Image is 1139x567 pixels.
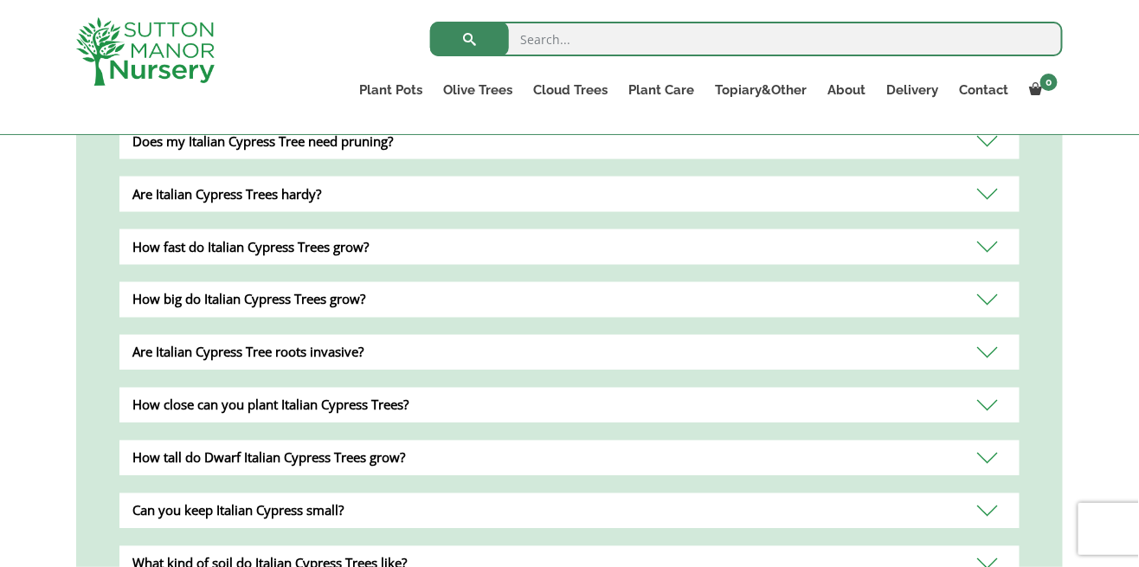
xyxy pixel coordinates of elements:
[119,335,1020,370] div: Are Italian Cypress Tree roots invasive?
[119,177,1020,212] div: Are Italian Cypress Trees hardy?
[876,78,949,102] a: Delivery
[433,78,523,102] a: Olive Trees
[119,124,1020,159] div: Does my Italian Cypress Tree need pruning?
[523,78,618,102] a: Cloud Trees
[817,78,876,102] a: About
[1019,78,1063,102] a: 0
[119,493,1020,529] div: Can you keep Italian Cypress small?
[76,17,215,86] img: logo
[705,78,817,102] a: Topiary&Other
[119,282,1020,318] div: How big do Italian Cypress Trees grow?
[1040,74,1058,91] span: 0
[119,388,1020,423] div: How close can you plant Italian Cypress Trees?
[349,78,433,102] a: Plant Pots
[949,78,1019,102] a: Contact
[618,78,705,102] a: Plant Care
[119,441,1020,476] div: How tall do Dwarf Italian Cypress Trees grow?
[119,229,1020,265] div: How fast do Italian Cypress Trees grow?
[430,22,1063,56] input: Search...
